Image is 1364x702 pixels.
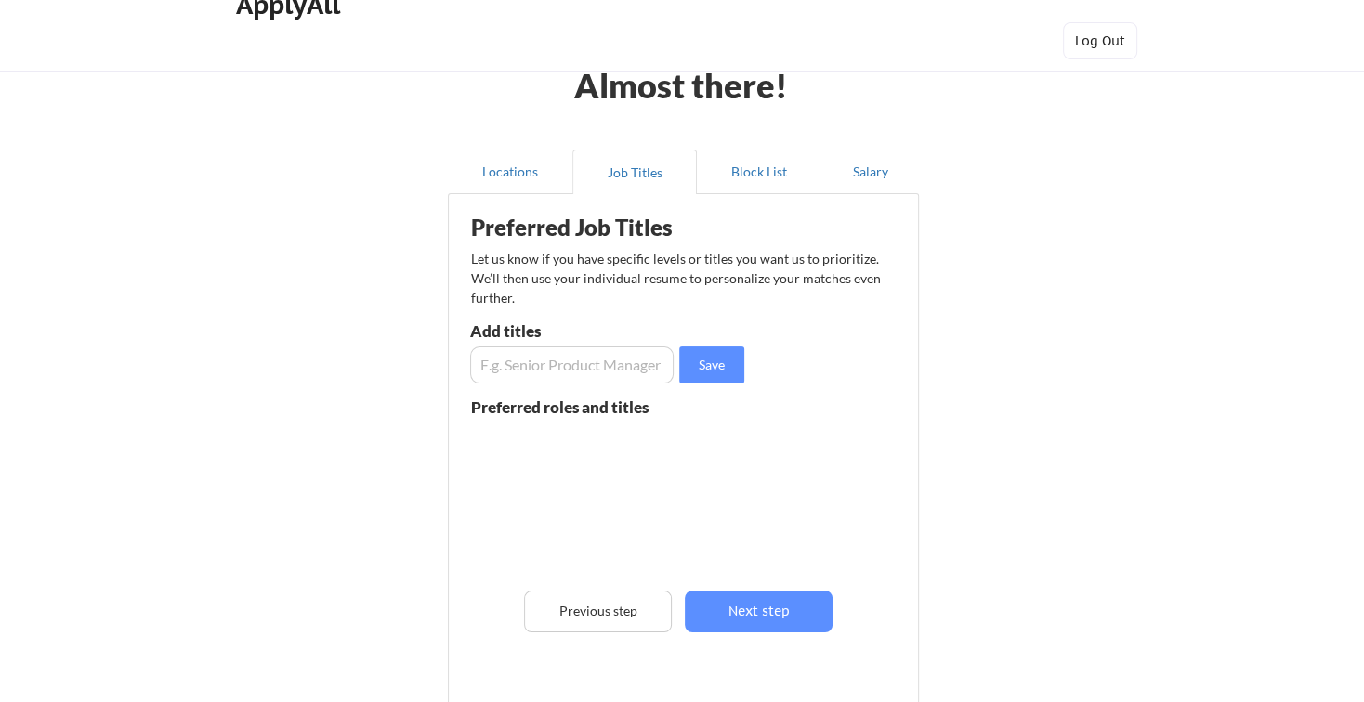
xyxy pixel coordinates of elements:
div: Add titles [470,323,668,339]
div: Preferred roles and titles [471,399,673,415]
button: Locations [448,149,572,194]
button: Previous step [524,591,672,632]
button: Log Out [1063,22,1137,59]
div: Preferred Job Titles [471,216,706,239]
button: Save [679,346,744,383]
div: Almost there! [552,69,811,102]
button: Salary [821,149,919,194]
button: Next step [685,591,833,632]
button: Block List [697,149,821,194]
button: Job Titles [572,149,697,194]
input: E.g. Senior Product Manager [470,346,674,383]
div: Let us know if you have specific levels or titles you want us to prioritize. We’ll then use your ... [471,249,884,307]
